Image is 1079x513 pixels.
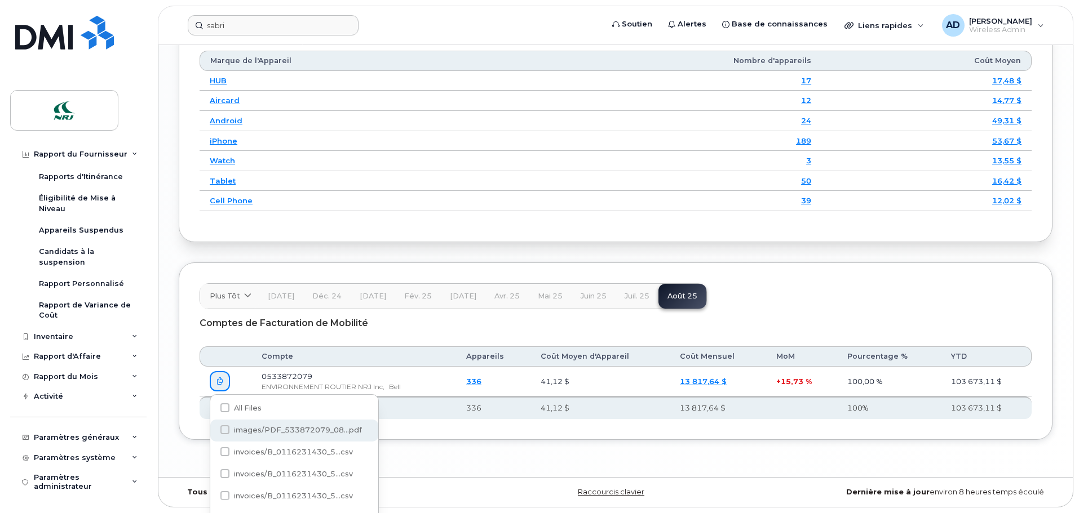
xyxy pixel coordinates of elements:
[604,13,660,35] a: Soutien
[625,292,649,301] span: juil. 25
[234,470,353,478] span: invoices/B_0116231430_5...csv
[837,14,932,37] div: Liens rapides
[796,136,811,145] a: 189
[200,284,259,309] a: Plus tôt
[992,96,1021,105] a: 14,77 $
[776,377,781,386] span: +
[234,492,353,500] span: invoices/B_0116231430_5...csv
[210,291,240,301] span: Plus tôt
[450,292,476,301] span: [DATE]
[404,292,432,301] span: fév. 25
[530,367,670,396] td: 41,12 $
[969,25,1032,34] span: Wireless Admin
[992,116,1021,125] a: 49,31 $
[846,488,930,496] strong: Dernière mise à jour
[992,196,1021,205] a: 12,02 $
[801,176,811,185] a: 50
[456,396,530,419] th: 336
[801,76,811,85] a: 17
[200,309,1032,337] div: Comptes de Facturation de Mobilité
[312,292,342,301] span: déc. 24
[934,14,1052,37] div: Alain Delisle
[622,19,652,30] span: Soutien
[858,21,912,30] span: Liens rapides
[360,292,386,301] span: [DATE]
[680,377,727,386] a: 13 817,64 $
[210,156,235,165] a: Watch
[781,377,812,386] span: 15,73 %
[801,196,811,205] a: 39
[466,377,481,386] a: 336
[660,13,714,35] a: Alertes
[581,292,607,301] span: juin 25
[837,346,940,367] th: Pourcentage %
[941,346,1032,367] th: YTD
[992,136,1021,145] a: 53,67 $
[220,493,353,502] span: invoices/B_0116231430_533872079_26082025_DTL.csv
[837,396,940,419] th: 100%
[456,346,530,367] th: Appareils
[268,292,294,301] span: [DATE]
[530,396,670,419] th: 41,12 $
[234,404,262,412] span: All Files
[210,76,227,85] a: HUB
[210,176,236,185] a: Tablet
[801,116,811,125] a: 24
[941,396,1032,419] th: 103 673,11 $
[538,292,563,301] span: mai 25
[188,15,359,35] input: Recherche
[220,449,353,458] span: invoices/B_0116231430_533872079_26082025_ACC.csv
[806,156,811,165] a: 3
[262,372,312,381] span: 0533872079
[200,51,516,71] th: Marque de l'Appareil
[210,196,253,205] a: Cell Phone
[210,136,237,145] a: iPhone
[389,382,401,391] span: Bell
[187,488,272,496] strong: Tous droits réservés
[516,51,821,71] th: Nombre d'appareils
[678,19,706,30] span: Alertes
[801,96,811,105] a: 12
[578,488,644,496] a: Raccourcis clavier
[210,116,242,125] a: Android
[234,448,353,456] span: invoices/B_0116231430_5...csv
[761,488,1053,497] div: environ 8 heures temps écoulé
[670,396,766,419] th: 13 817,64 $
[714,13,835,35] a: Base de connaissances
[946,19,960,32] span: AD
[992,76,1021,85] a: 17,48 $
[992,176,1021,185] a: 16,42 $
[179,488,470,497] div: MyServe [DATE]–[DATE]
[530,346,670,367] th: Coût Moyen d'Appareil
[494,292,520,301] span: avr. 25
[766,346,838,367] th: MoM
[220,427,362,436] span: images/PDF_533872079_080_0000000000.pdf
[821,51,1032,71] th: Coût Moyen
[262,382,384,391] span: ENVIRONNEMENT ROUTIER NRJ Inc,
[234,426,362,434] span: images/PDF_533872079_08...pdf
[941,367,1032,396] td: 103 673,11 $
[251,346,456,367] th: Compte
[670,346,766,367] th: Coût Mensuel
[220,471,353,480] span: invoices/B_0116231430_533872079_26082025_MOB.csv
[992,156,1021,165] a: 13,55 $
[969,16,1032,25] span: [PERSON_NAME]
[837,367,940,396] td: 100,00 %
[732,19,828,30] span: Base de connaissances
[210,96,240,105] a: Aircard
